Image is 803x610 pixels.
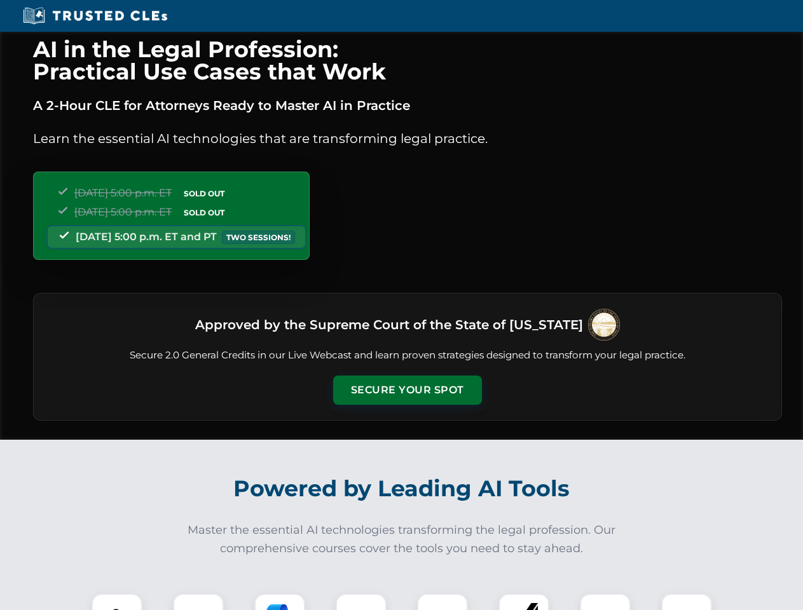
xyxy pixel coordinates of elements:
[74,206,172,218] span: [DATE] 5:00 p.m. ET
[33,95,782,116] p: A 2-Hour CLE for Attorneys Ready to Master AI in Practice
[33,38,782,83] h1: AI in the Legal Profession: Practical Use Cases that Work
[33,128,782,149] p: Learn the essential AI technologies that are transforming legal practice.
[74,187,172,199] span: [DATE] 5:00 p.m. ET
[195,313,583,336] h3: Approved by the Supreme Court of the State of [US_STATE]
[588,309,620,341] img: Supreme Court of Ohio
[333,376,482,405] button: Secure Your Spot
[179,521,624,558] p: Master the essential AI technologies transforming the legal profession. Our comprehensive courses...
[179,187,229,200] span: SOLD OUT
[50,466,754,511] h2: Powered by Leading AI Tools
[179,206,229,219] span: SOLD OUT
[19,6,171,25] img: Trusted CLEs
[49,348,766,363] p: Secure 2.0 General Credits in our Live Webcast and learn proven strategies designed to transform ...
